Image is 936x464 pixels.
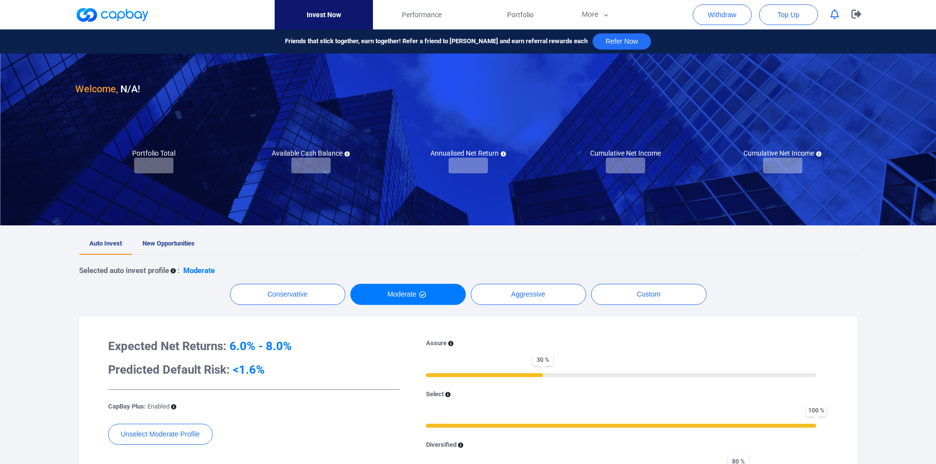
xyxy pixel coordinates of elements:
[108,402,170,412] p: CapBay Plus:
[147,403,170,410] span: Enabled
[430,149,506,158] h5: Annualised Net Return
[142,240,195,247] span: New Opportunities
[426,389,444,400] p: Select
[272,149,350,158] h5: Available Cash Balance
[89,240,122,247] span: Auto Invest
[743,149,822,158] h5: Cumulative Net Income
[777,10,799,20] span: Top Up
[132,149,175,158] h5: Portfolio Total
[507,9,534,20] span: Portfolio
[350,284,466,305] button: Moderate
[108,338,399,354] h3: Expected Net Returns:
[590,149,661,158] h5: Cumulative Net Income
[230,284,345,305] button: Conservative
[183,265,215,276] p: Moderate
[426,338,447,349] p: Assure
[233,363,265,377] span: <1.6%
[759,4,818,25] button: Top Up
[533,354,553,366] span: 30 %
[426,440,456,450] p: Diversified
[75,81,140,97] h3: N/A !
[471,284,586,305] button: Aggressive
[693,4,752,25] button: Withdraw
[229,339,292,353] span: 6.0% - 8.0%
[806,404,826,416] span: 100 %
[402,9,442,20] span: Performance
[108,424,213,445] button: Unselect Moderate Profile
[591,284,707,305] button: Custom
[79,265,169,276] p: Selected auto invest profile
[177,265,179,276] p: :
[75,83,118,95] span: Welcome,
[285,36,588,47] span: Friends that stick together, earn together! Refer a friend to [PERSON_NAME] and earn referral rew...
[593,33,651,50] button: Refer Now
[108,362,399,378] h3: Predicted Default Risk:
